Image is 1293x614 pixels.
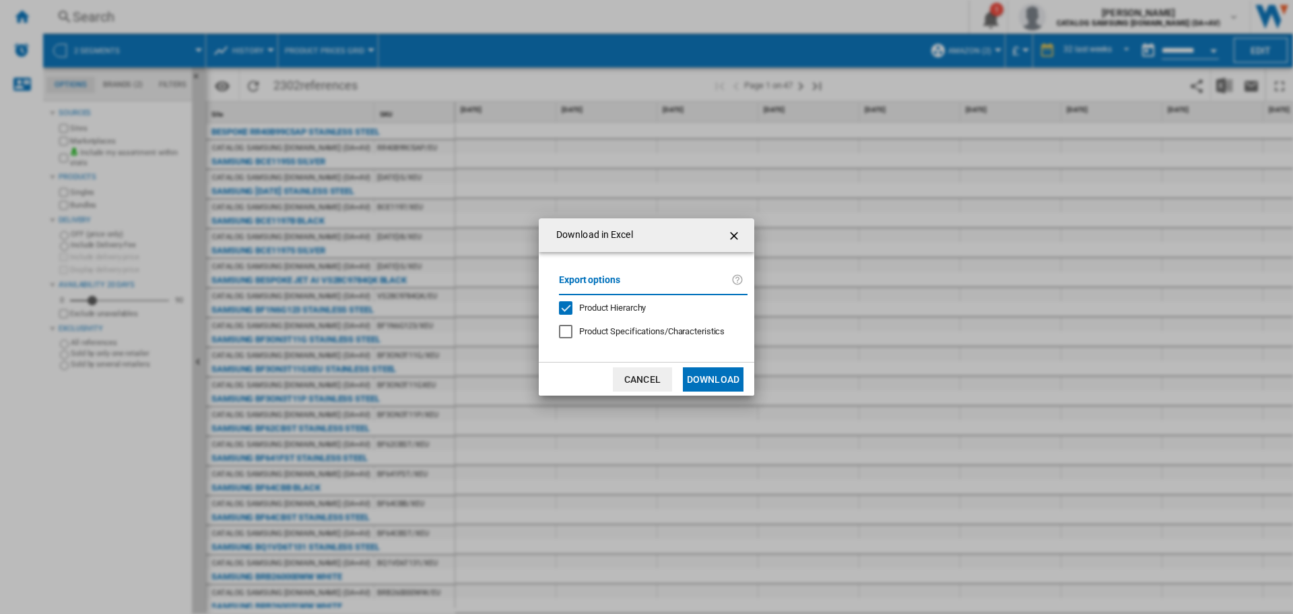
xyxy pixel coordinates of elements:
md-checkbox: Product Hierarchy [559,302,737,315]
button: Download [683,367,743,392]
ng-md-icon: getI18NText('BUTTONS.CLOSE_DIALOG') [727,228,743,244]
button: getI18NText('BUTTONS.CLOSE_DIALOG') [722,222,749,249]
button: Cancel [613,367,672,392]
div: Only applies to Category View [579,326,725,338]
h4: Download in Excel [550,228,633,242]
span: Product Hierarchy [579,303,646,313]
span: Product Specifications/Characteristics [579,326,725,336]
label: Export options [559,272,731,297]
